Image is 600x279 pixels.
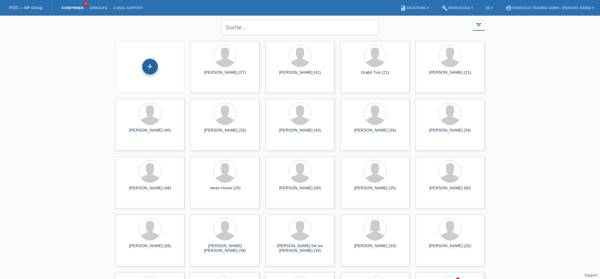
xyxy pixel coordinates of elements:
[58,6,87,10] a: Kund*innen
[421,128,479,138] div: [PERSON_NAME] (34)
[438,6,476,10] a: buildWerkzeuge ▾
[346,243,404,253] div: [PERSON_NAME] (33)
[196,243,254,253] div: [PERSON_NAME] [PERSON_NAME] (39)
[346,128,404,138] div: [PERSON_NAME] (34)
[400,5,406,11] i: book
[142,61,157,72] div: Kund*in hinzufügen
[442,5,448,11] i: build
[111,6,146,10] a: E-Mail Support
[196,186,254,196] div: Veres Hunor (25)
[421,186,479,196] div: [PERSON_NAME] (60)
[9,5,42,10] a: POS — MF Group
[584,273,597,277] a: Support
[506,5,512,11] i: account_circle
[421,243,479,253] div: [PERSON_NAME] (20)
[121,128,179,138] div: [PERSON_NAME] (40)
[196,70,254,80] div: [PERSON_NAME] (27)
[271,128,329,138] div: [PERSON_NAME] (43)
[421,70,479,80] div: [PERSON_NAME] (21)
[482,6,496,10] a: DE ▾
[397,6,432,10] a: bookAnleitung ▾
[121,186,179,196] div: [PERSON_NAME] (48)
[475,22,482,28] i: filter_list
[346,186,404,196] div: [PERSON_NAME] (25)
[346,70,404,80] div: Grabit Tusi (21)
[502,6,597,10] a: account_circleStargold Trading GmbH - [PERSON_NAME] ▾
[271,243,329,253] div: [PERSON_NAME] De los [PERSON_NAME] (34)
[271,186,329,196] div: [PERSON_NAME] (50)
[271,70,329,80] div: [PERSON_NAME] (41)
[222,20,378,35] input: Suche...
[121,243,179,253] div: [PERSON_NAME] (34)
[196,128,254,138] div: [PERSON_NAME] (32)
[83,2,88,7] span: 9
[87,6,110,10] a: Einkäufe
